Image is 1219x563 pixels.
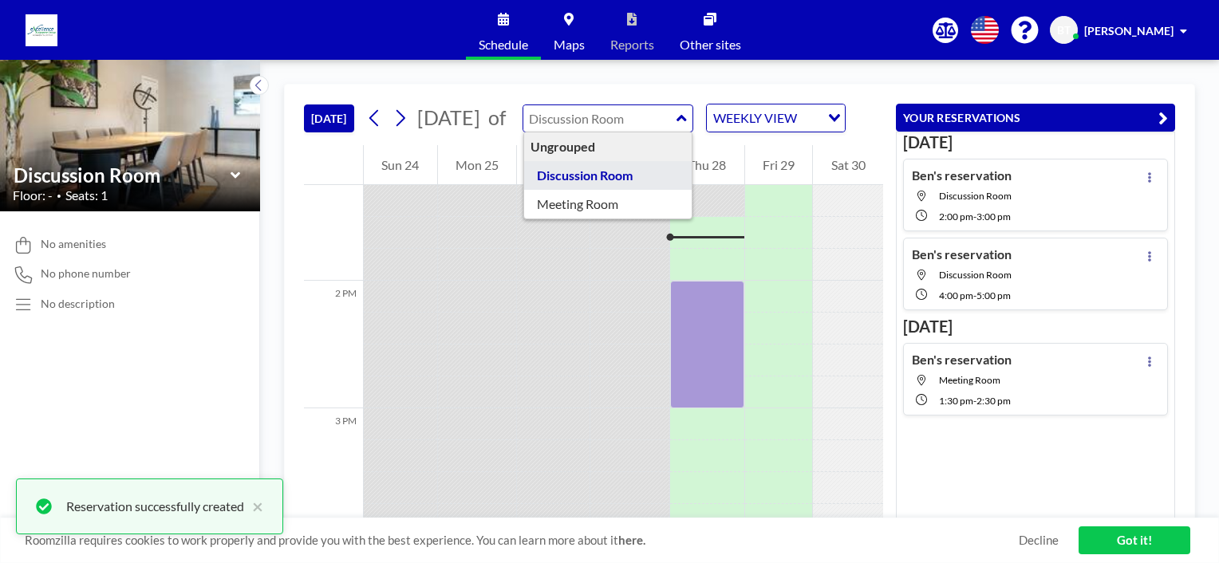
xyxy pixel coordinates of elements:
[66,497,244,516] div: Reservation successfully created
[57,191,61,201] span: •
[813,145,883,185] div: Sat 30
[745,145,813,185] div: Fri 29
[41,266,131,281] span: No phone number
[973,395,976,407] span: -
[14,163,231,187] input: Discussion Room
[912,352,1012,368] h4: Ben's reservation
[41,237,106,251] span: No amenities
[41,297,115,311] div: No description
[304,408,363,536] div: 3 PM
[610,38,654,51] span: Reports
[976,289,1011,301] span: 5:00 PM
[939,269,1012,281] span: Discussion Room
[976,211,1011,222] span: 3:00 PM
[710,108,800,128] span: WEEKLY VIEW
[364,145,437,185] div: Sun 24
[973,211,976,222] span: -
[670,145,744,185] div: Thu 28
[939,289,973,301] span: 4:00 PM
[524,190,692,219] div: Meeting Room
[939,395,973,407] span: 1:30 PM
[973,289,976,301] span: -
[304,153,363,281] div: 1 PM
[939,374,1000,386] span: Meeting Room
[912,167,1012,183] h4: Ben's reservation
[1057,23,1071,37] span: BT
[939,190,1012,202] span: Discussion Room
[1019,533,1059,548] a: Decline
[26,14,57,46] img: organization-logo
[554,38,585,51] span: Maps
[65,187,108,203] span: Seats: 1
[517,145,590,185] div: Tue 26
[304,104,354,132] button: [DATE]
[707,104,845,132] div: Search for option
[976,395,1011,407] span: 2:30 PM
[524,132,692,161] div: Ungrouped
[912,246,1012,262] h4: Ben's reservation
[524,161,692,190] div: Discussion Room
[244,497,263,516] button: close
[802,108,819,128] input: Search for option
[903,132,1168,152] h3: [DATE]
[417,105,480,129] span: [DATE]
[304,281,363,408] div: 2 PM
[523,105,677,132] input: Discussion Room
[618,533,645,547] a: here.
[939,211,973,222] span: 2:00 PM
[680,38,741,51] span: Other sites
[896,104,1175,132] button: YOUR RESERVATIONS
[479,38,528,51] span: Schedule
[25,533,1019,548] span: Roomzilla requires cookies to work properly and provide you with the best experience. You can lea...
[438,145,517,185] div: Mon 25
[1084,24,1174,37] span: [PERSON_NAME]
[903,317,1168,337] h3: [DATE]
[13,187,53,203] span: Floor: -
[488,105,506,130] span: of
[1079,526,1190,554] a: Got it!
